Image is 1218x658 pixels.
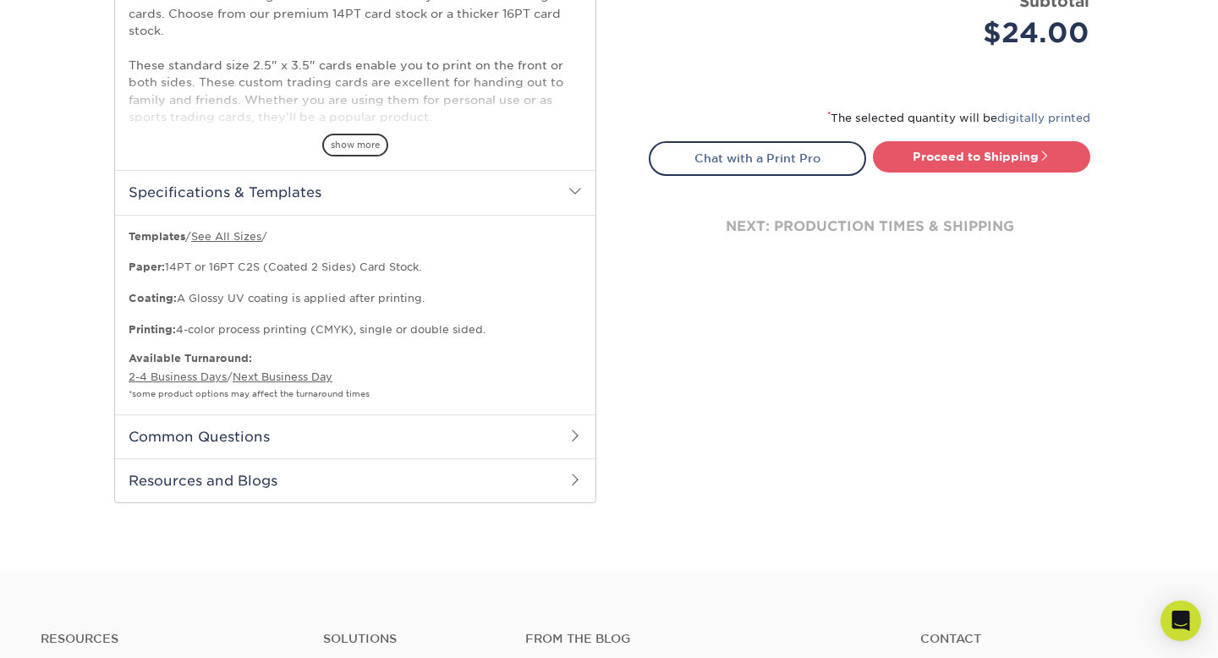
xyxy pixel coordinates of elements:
[920,632,1177,646] a: Contact
[322,134,388,156] span: show more
[115,414,595,458] h2: Common Questions
[129,260,165,273] strong: Paper:
[997,112,1090,124] a: digitally printed
[129,230,185,243] b: Templates
[233,370,332,383] a: Next Business Day
[873,141,1090,172] a: Proceed to Shipping
[129,352,252,365] b: Available Turnaround:
[649,176,1090,277] div: next: production times & shipping
[882,13,1089,53] div: $24.00
[115,458,595,502] h2: Resources and Blogs
[191,230,261,243] a: See All Sizes
[525,632,875,646] h4: From the Blog
[115,170,595,214] h2: Specifications & Templates
[129,292,177,304] strong: Coating:
[129,229,582,337] p: / / 14PT or 16PT C2S (Coated 2 Sides) Card Stock. A Glossy UV coating is applied after printing. ...
[129,351,582,401] p: /
[129,389,370,398] small: *some product options may affect the turnaround times
[827,112,1090,124] small: The selected quantity will be
[649,141,866,175] a: Chat with a Print Pro
[129,370,227,383] a: 2-4 Business Days
[41,632,298,646] h4: Resources
[1160,600,1201,641] div: Open Intercom Messenger
[129,323,176,336] strong: Printing:
[323,632,500,646] h4: Solutions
